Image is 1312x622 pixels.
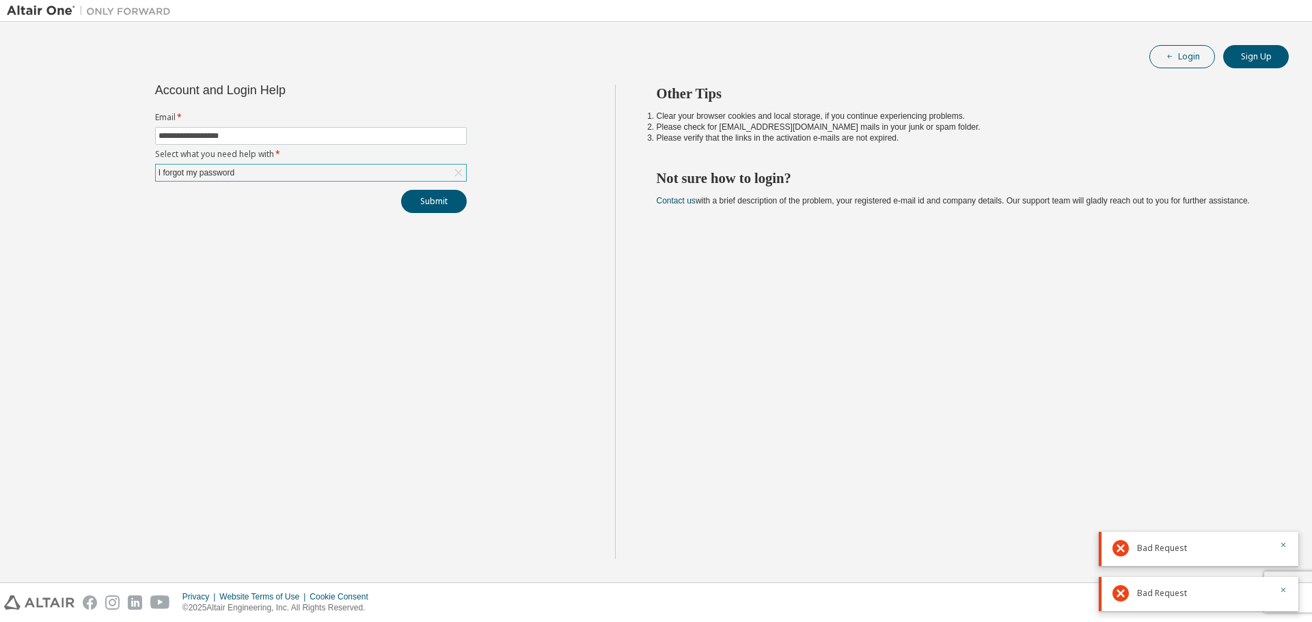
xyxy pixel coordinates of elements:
[310,591,376,602] div: Cookie Consent
[150,595,170,610] img: youtube.svg
[155,112,467,123] label: Email
[156,165,236,180] div: I forgot my password
[155,149,467,160] label: Select what you need help with
[1137,543,1187,554] span: Bad Request
[7,4,178,18] img: Altair One
[156,165,466,181] div: I forgot my password
[1137,588,1187,599] span: Bad Request
[128,595,142,610] img: linkedin.svg
[657,132,1265,143] li: Please verify that the links in the activation e-mails are not expired.
[657,196,1250,206] span: with a brief description of the problem, your registered e-mail id and company details. Our suppo...
[1149,45,1215,68] button: Login
[657,85,1265,102] h2: Other Tips
[1223,45,1289,68] button: Sign Up
[657,196,696,206] a: Contact us
[219,591,310,602] div: Website Terms of Use
[155,85,405,96] div: Account and Login Help
[401,190,467,213] button: Submit
[182,602,377,614] p: © 2025 Altair Engineering, Inc. All Rights Reserved.
[4,595,74,610] img: altair_logo.svg
[657,169,1265,187] h2: Not sure how to login?
[105,595,120,610] img: instagram.svg
[657,111,1265,122] li: Clear your browser cookies and local storage, if you continue experiencing problems.
[657,122,1265,132] li: Please check for [EMAIL_ADDRESS][DOMAIN_NAME] mails in your junk or spam folder.
[83,595,97,610] img: facebook.svg
[182,591,219,602] div: Privacy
